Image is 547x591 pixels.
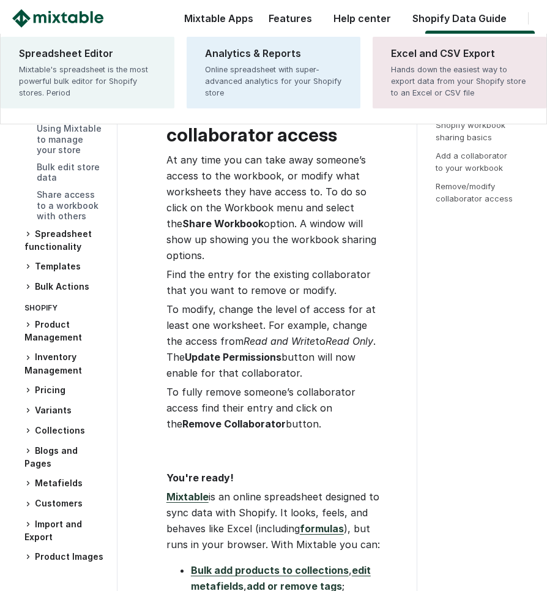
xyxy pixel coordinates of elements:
h3: Pricing [24,384,105,397]
a: Get Started [425,31,535,55]
h3: Templates [24,260,105,273]
p: To modify, change the level of access for at least one worksheet. For example, change the access ... [166,301,381,381]
strong: Update Permissions [185,351,281,363]
a: Excel and CSV Export Hands down the easiest way to export data from your Shopify store to an Exce... [373,37,546,108]
a: Add a collaborator to your workbook [436,151,507,173]
div: Online spreadsheet with super-advanced analytics for your Shopify store [205,64,342,99]
h3: Inventory Management [24,351,105,376]
a: Mixtable [166,491,209,503]
div: Mixtable Apps [178,9,253,34]
div: Shopify [24,301,105,318]
img: Mixtable logo [12,9,103,28]
p: is an online spreadsheet designed to sync data with Shopify. It looks, feels, and behaves like Ex... [166,489,381,552]
strong: Remove Collaborator [182,418,286,430]
h3: Customers [24,497,105,510]
h3: Product Management [24,318,105,344]
a: Bulk edit store data [37,162,100,183]
h3: Orders [24,571,105,584]
p: Find the entry for the existing collaborator that you want to remove or modify. [166,266,381,298]
div: Spreadsheet Editor [19,46,156,61]
h3: Variants [24,404,105,417]
a: Shopify Data Guide [406,12,513,24]
h3: Product Images [24,551,105,563]
a: Features [262,12,318,24]
a: Using Mixtable to manage your store [37,123,102,155]
div: Mixtable's spreadsheet is the most powerful bulk editor for Shopify stores. Period [19,64,156,99]
em: Read and Write [244,335,315,347]
a: Analytics & Reports Online spreadsheet with super-advanced analytics for your Shopify store [187,37,360,108]
a: Help center [327,12,397,24]
a: Bulk add products to collections [191,564,349,576]
h3: Import and Export [24,518,105,543]
h3: Bulk Actions [24,280,105,293]
div: Excel and CSV Export [391,46,528,61]
h3: Metafields [24,477,105,490]
p: To fully remove someone’s collaborator access find their entry and click on the button. [166,384,381,432]
a: Share access to a workbook with others [37,189,99,221]
strong: Share Workbook [182,217,264,230]
h3: Spreadsheet functionality [24,228,105,253]
a: formulas [300,522,344,535]
a: Remove/modify collaborator access [436,181,513,203]
h2: Remove/modify collaborator access [166,103,381,146]
h3: Blogs and Pages [24,445,105,470]
h3: Collections [24,424,105,437]
a: Spreadsheet Editor Mixtable's spreadsheet is the most powerful bulk editor for Shopify stores. Pe... [1,37,174,108]
p: At any time you can take away someone’s access to the workbook, or modify what worksheets they ha... [166,152,381,263]
div: Analytics & Reports [205,46,342,61]
div: Hands down the easiest way to export data from your Shopify store to an Excel or CSV file [391,64,528,99]
strong: You're ready! [166,472,234,484]
em: Read Only [326,335,373,347]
